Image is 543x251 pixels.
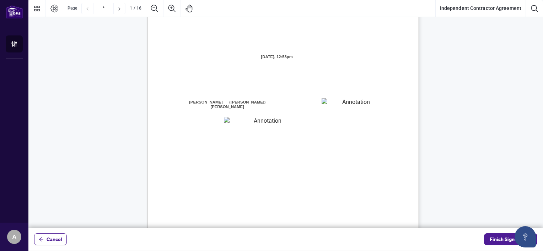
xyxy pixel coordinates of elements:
span: A [12,232,17,242]
button: status-iconFinish Signing [484,233,537,245]
button: Cancel [34,233,67,245]
span: Finish Signing [490,234,522,245]
span: Cancel [47,234,62,245]
img: logo [6,5,23,18]
span: arrow-left [39,237,44,242]
button: Open asap [515,226,536,247]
